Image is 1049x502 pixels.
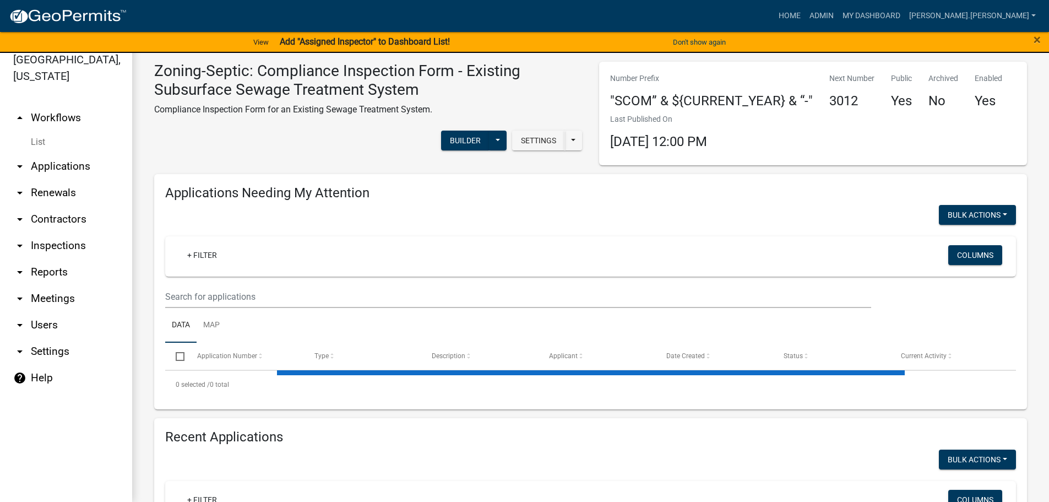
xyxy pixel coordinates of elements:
[197,352,257,360] span: Application Number
[549,352,578,360] span: Applicant
[13,239,26,252] i: arrow_drop_down
[774,6,805,26] a: Home
[441,131,490,150] button: Builder
[165,308,197,343] a: Data
[829,73,874,84] p: Next Number
[610,73,813,84] p: Number Prefix
[829,93,874,109] h4: 3012
[773,343,890,369] datatable-header-cell: Status
[165,371,1016,398] div: 0 total
[928,73,958,84] p: Archived
[928,93,958,109] h4: No
[13,292,26,305] i: arrow_drop_down
[1034,32,1041,47] span: ×
[656,343,773,369] datatable-header-cell: Date Created
[13,111,26,125] i: arrow_drop_up
[539,343,656,369] datatable-header-cell: Applicant
[176,381,210,388] span: 0 selected /
[13,319,26,332] i: arrow_drop_down
[165,285,871,308] input: Search for applications
[165,343,186,369] datatable-header-cell: Select
[13,371,26,385] i: help
[13,213,26,226] i: arrow_drop_down
[901,352,947,360] span: Current Activity
[891,73,912,84] p: Public
[186,343,303,369] datatable-header-cell: Application Number
[165,429,1016,445] h4: Recent Applications
[1034,33,1041,46] button: Close
[610,114,707,125] p: Last Published On
[668,33,730,51] button: Don't show again
[891,93,912,109] h4: Yes
[432,352,465,360] span: Description
[314,352,329,360] span: Type
[890,343,1008,369] datatable-header-cell: Current Activity
[939,450,1016,469] button: Bulk Actions
[280,36,450,47] strong: Add "Assigned Inspector" to Dashboard List!
[13,160,26,173] i: arrow_drop_down
[154,103,583,116] p: Compliance Inspection Form for an Existing Sewage Treatment System.
[512,131,565,150] button: Settings
[939,205,1016,225] button: Bulk Actions
[610,134,707,149] span: [DATE] 12:00 PM
[197,308,226,343] a: Map
[421,343,539,369] datatable-header-cell: Description
[948,245,1002,265] button: Columns
[805,6,838,26] a: Admin
[13,266,26,279] i: arrow_drop_down
[784,352,803,360] span: Status
[666,352,705,360] span: Date Created
[13,186,26,199] i: arrow_drop_down
[13,345,26,358] i: arrow_drop_down
[838,6,905,26] a: My Dashboard
[303,343,421,369] datatable-header-cell: Type
[975,93,1002,109] h4: Yes
[610,93,813,109] h4: "SCOM” & ${CURRENT_YEAR} & “-"
[178,245,226,265] a: + Filter
[905,6,1040,26] a: [PERSON_NAME].[PERSON_NAME]
[154,62,583,99] h3: Zoning-Septic: Compliance Inspection Form - Existing Subsurface Sewage Treatment System
[165,185,1016,201] h4: Applications Needing My Attention
[249,33,273,51] a: View
[975,73,1002,84] p: Enabled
